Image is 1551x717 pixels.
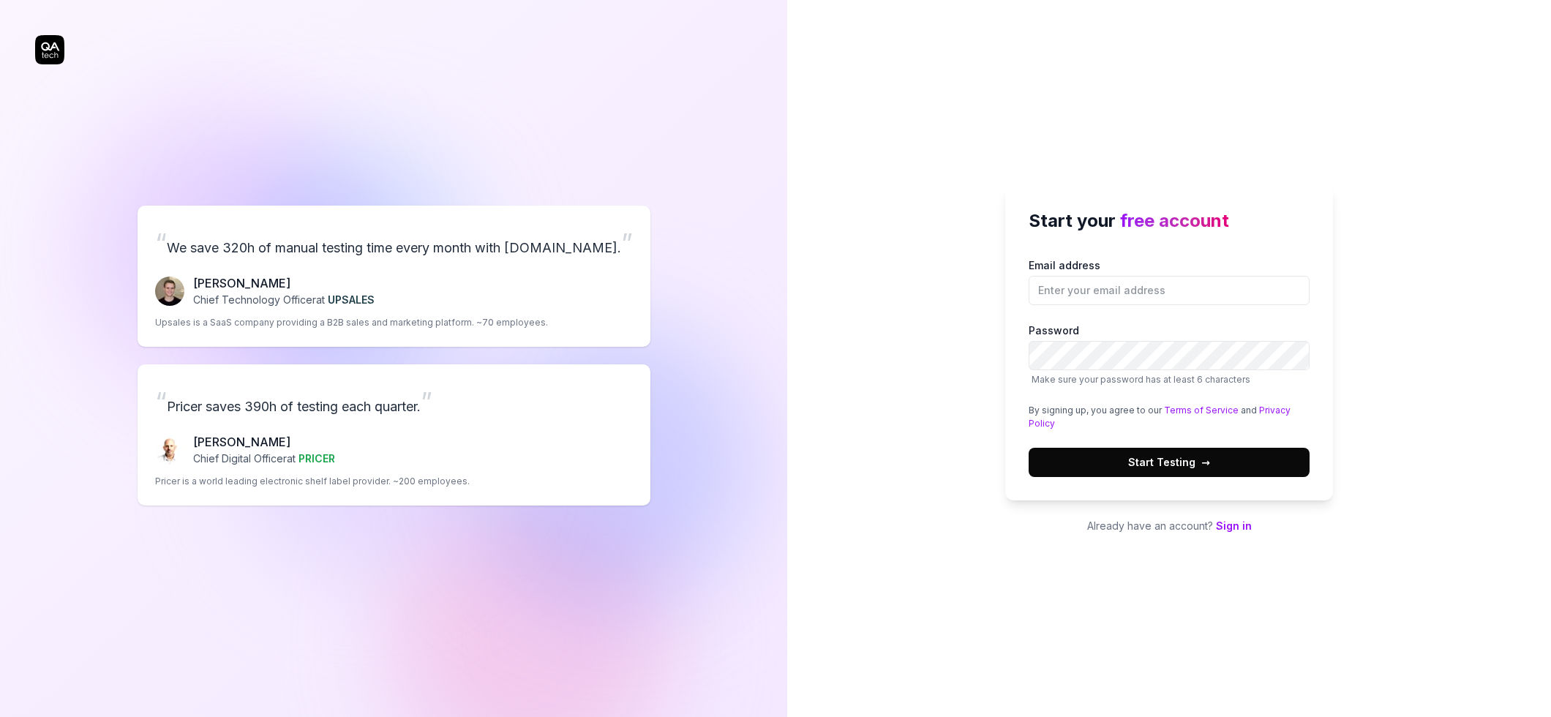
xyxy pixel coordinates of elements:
span: ” [421,386,432,418]
span: UPSALES [328,293,375,306]
span: Make sure your password has at least 6 characters [1032,374,1250,385]
span: → [1201,454,1210,470]
img: Chris Chalkitis [155,435,184,465]
span: “ [155,386,167,418]
input: PasswordMake sure your password has at least 6 characters [1029,341,1310,370]
p: [PERSON_NAME] [193,274,375,292]
span: Start Testing [1128,454,1210,470]
a: Sign in [1216,519,1252,532]
p: Upsales is a SaaS company providing a B2B sales and marketing platform. ~70 employees. [155,316,548,329]
p: Chief Technology Officer at [193,292,375,307]
button: Start Testing→ [1029,448,1310,477]
p: Already have an account? [1005,518,1333,533]
h2: Start your [1029,208,1310,234]
a: Privacy Policy [1029,405,1291,429]
p: [PERSON_NAME] [193,433,335,451]
p: Pricer is a world leading electronic shelf label provider. ~200 employees. [155,475,470,488]
a: “We save 320h of manual testing time every month with [DOMAIN_NAME].”Fredrik Seidl[PERSON_NAME]Ch... [138,206,650,347]
p: Chief Digital Officer at [193,451,335,466]
label: Email address [1029,258,1310,305]
span: PRICER [298,452,335,465]
p: We save 320h of manual testing time every month with [DOMAIN_NAME]. [155,223,633,263]
p: Pricer saves 390h of testing each quarter. [155,382,633,421]
span: ” [621,227,633,259]
a: “Pricer saves 390h of testing each quarter.”Chris Chalkitis[PERSON_NAME]Chief Digital Officerat P... [138,364,650,506]
div: By signing up, you agree to our and [1029,404,1310,430]
span: free account [1120,210,1229,231]
input: Email address [1029,276,1310,305]
span: “ [155,227,167,259]
a: Terms of Service [1164,405,1239,416]
label: Password [1029,323,1310,386]
img: Fredrik Seidl [155,277,184,306]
